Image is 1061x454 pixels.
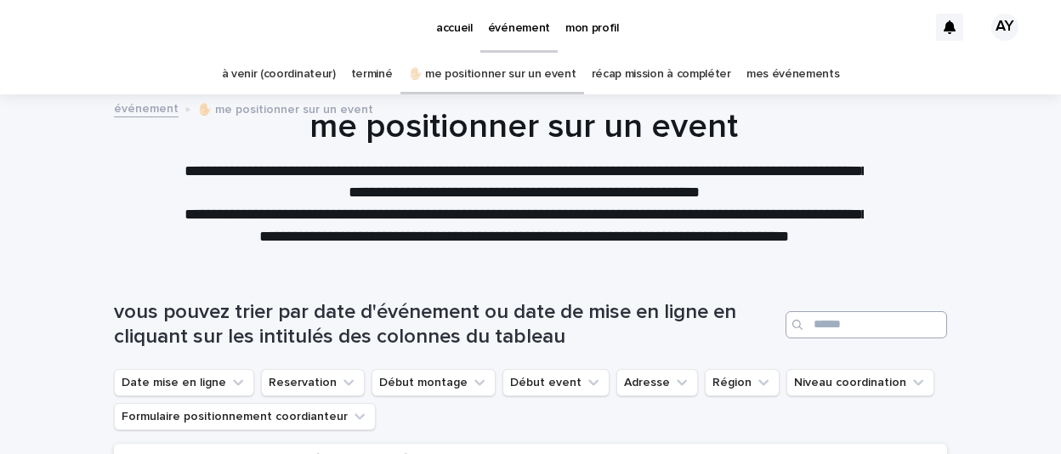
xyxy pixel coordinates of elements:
button: Date mise en ligne [114,369,254,396]
a: terminé [351,54,393,94]
button: Adresse [616,369,698,396]
input: Search [786,311,947,338]
button: Début montage [372,369,496,396]
button: Début event [502,369,610,396]
button: Reservation [261,369,365,396]
a: à venir (coordinateur) [222,54,336,94]
button: Niveau coordination [786,369,934,396]
a: récap mission à compléter [592,54,731,94]
h1: me positionner sur un event [107,106,940,147]
button: Formulaire positionnement coordianteur [114,403,376,430]
p: ✋🏻 me positionner sur un event [197,99,373,117]
img: Ls34BcGeRexTGTNfXpUC [34,10,199,44]
button: Région [705,369,780,396]
a: ✋🏻 me positionner sur un event [408,54,576,94]
div: AY [991,14,1018,41]
a: mes événements [746,54,840,94]
h1: vous pouvez trier par date d'événement ou date de mise en ligne en cliquant sur les intitulés des... [114,300,779,349]
a: événement [114,98,179,117]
